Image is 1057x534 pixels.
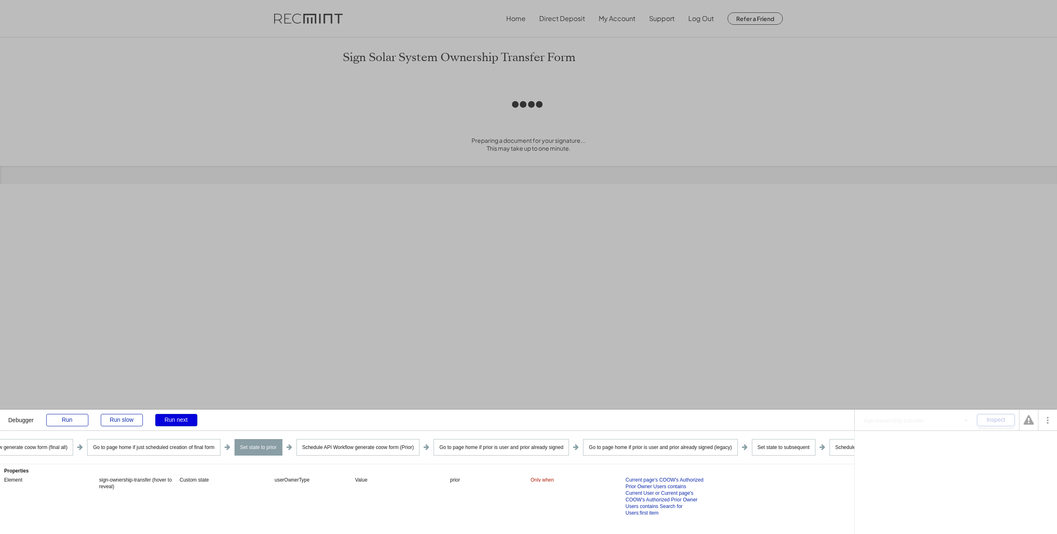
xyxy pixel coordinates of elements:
div: Debugger [8,410,34,423]
div: Run next [155,414,197,426]
div: Run slow [101,414,143,426]
div: Schedule API Workflow generate coow form (Prior) [296,439,420,456]
div: Run [46,414,88,426]
div: Set state to prior [235,439,282,456]
div: Schedule API Workflow generate coow form (Subsequent) [829,439,969,456]
div: userOwnerType [275,477,310,483]
div: Custom state [180,477,275,482]
div: Set state to subsequent [752,439,815,456]
div: Current page's COOW's Authorized Prior Owner Users contains Current User or Current page's COOW's... [626,477,704,516]
div: Value [355,477,450,482]
div: Go to page home if prior is user and prior already signed (legacy) [583,439,737,456]
div: Go to page home if prior is user and prior already signed [434,439,569,456]
div: Go to page home if just scheduled creation of final form [87,439,220,456]
div: Element [4,477,99,482]
div: Properties [4,468,850,473]
div: prior [450,477,460,483]
div: Only when [531,477,626,482]
div: sign-ownership-transfer (hover to reveal) [99,477,178,490]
